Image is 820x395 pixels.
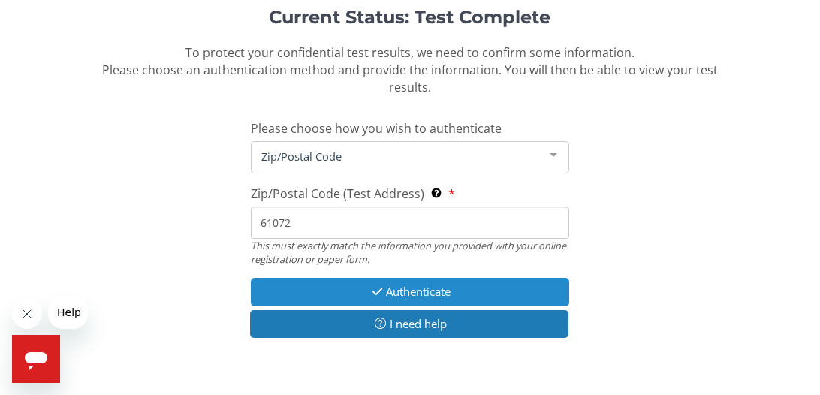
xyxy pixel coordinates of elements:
span: Please choose how you wish to authenticate [251,120,502,137]
span: Zip/Postal Code (Test Address) [251,185,424,202]
button: I need help [250,310,569,338]
div: This must exactly match the information you provided with your online registration or paper form. [251,239,570,267]
span: Zip/Postal Code [258,148,539,164]
iframe: Button to launch messaging window [12,335,60,383]
button: Authenticate [251,278,570,306]
iframe: Close message [12,299,42,329]
strong: Current Status: Test Complete [269,6,550,28]
span: To protect your confidential test results, we need to confirm some information. Please choose an ... [102,44,718,95]
iframe: Message from company [48,296,88,329]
